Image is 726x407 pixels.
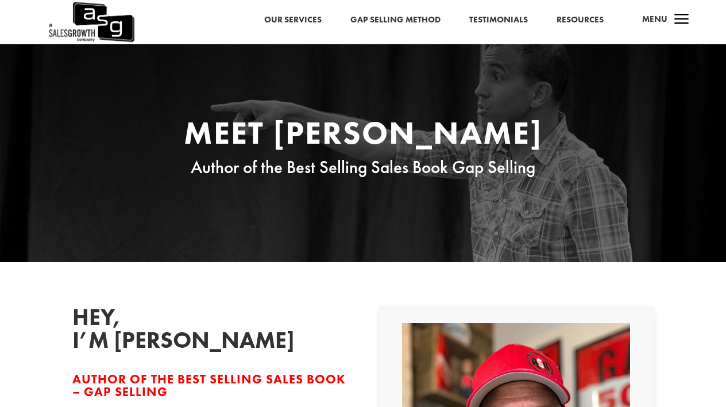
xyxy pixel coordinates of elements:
a: Our Services [264,13,322,28]
a: Testimonials [469,13,528,28]
h2: Hey, I’m [PERSON_NAME] [72,306,245,358]
span: Author of the Best Selling Sales Book – Gap Selling [72,371,346,400]
span: Author of the Best Selling Sales Book Gap Selling [191,156,535,178]
a: Resources [557,13,604,28]
span: a [670,9,693,32]
h1: Meet [PERSON_NAME] [145,117,581,155]
span: Menu [642,13,667,25]
a: Gap Selling Method [350,13,441,28]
